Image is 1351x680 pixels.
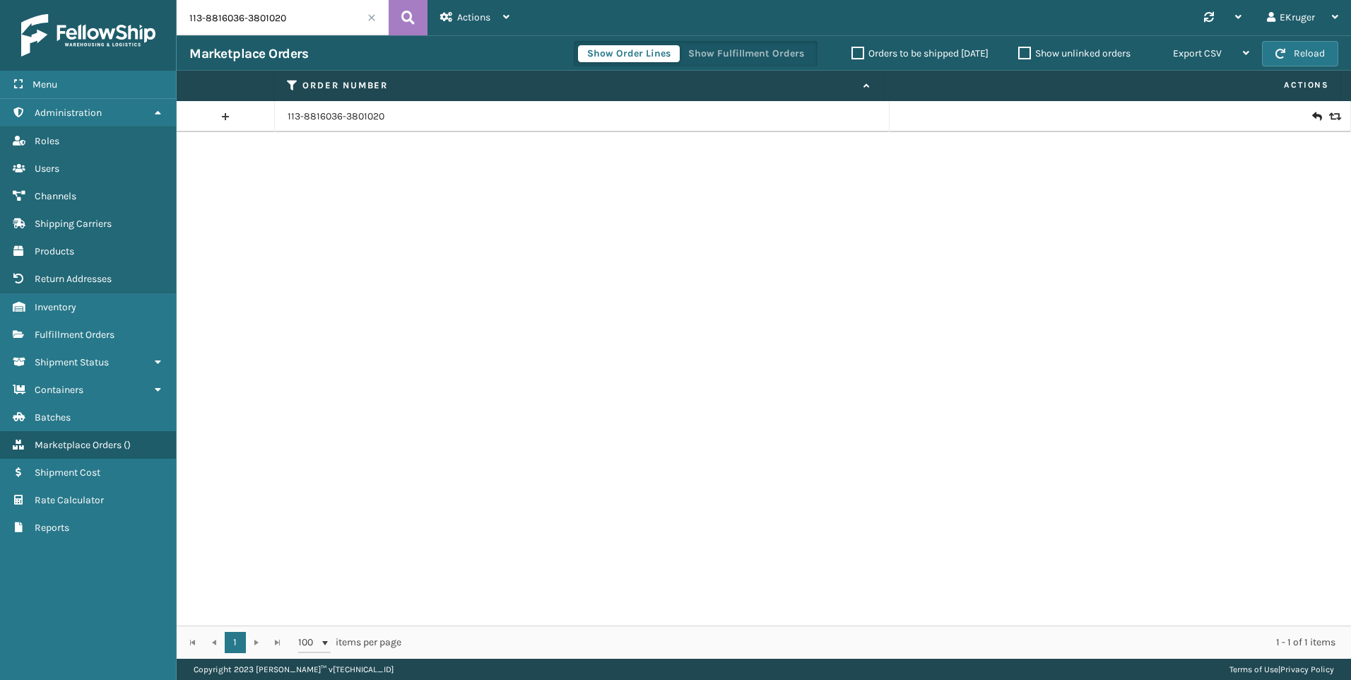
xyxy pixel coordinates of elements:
button: Reload [1262,41,1338,66]
img: logo [21,14,155,57]
span: Batches [35,411,71,423]
a: 113-8816036-3801020 [288,110,384,124]
button: Show Fulfillment Orders [679,45,813,62]
span: Reports [35,522,69,534]
label: Orders to be shipped [DATE] [851,47,989,59]
span: ( ) [124,439,131,451]
span: Actions [457,11,490,23]
h3: Marketplace Orders [189,45,308,62]
span: Export CSV [1173,47,1222,59]
span: Return Addresses [35,273,112,285]
p: Copyright 2023 [PERSON_NAME]™ v [TECHNICAL_ID] [194,659,394,680]
span: Administration [35,107,102,119]
label: Show unlinked orders [1018,47,1131,59]
span: Channels [35,190,76,202]
span: Rate Calculator [35,494,104,506]
span: Users [35,163,59,175]
span: 100 [298,635,319,650]
span: Menu [33,78,57,90]
span: Marketplace Orders [35,439,122,451]
div: 1 - 1 of 1 items [421,635,1335,650]
label: Order Number [302,79,856,92]
span: Shipping Carriers [35,218,112,230]
span: items per page [298,632,401,653]
span: Inventory [35,301,76,313]
span: Containers [35,384,83,396]
span: Shipment Cost [35,467,100,479]
span: Products [35,245,74,257]
button: Show Order Lines [578,45,680,62]
a: 1 [225,632,246,653]
i: Replace [1329,112,1338,122]
span: Shipment Status [35,356,109,368]
span: Fulfillment Orders [35,329,114,341]
span: Roles [35,135,59,147]
span: Actions [888,74,1338,97]
div: | [1229,659,1334,680]
i: Create Return Label [1312,110,1321,124]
